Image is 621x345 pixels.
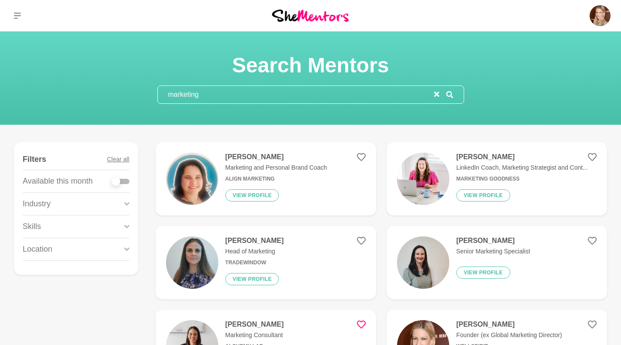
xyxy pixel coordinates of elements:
h4: [PERSON_NAME] [456,320,562,329]
h6: Marketing Goodness [456,176,588,182]
p: Available this month [23,175,93,187]
h4: Filters [23,154,46,164]
img: 13b1342346959f98b6e46619dead85d20fda382b-3024x4032.jpg [397,236,449,289]
h4: [PERSON_NAME] [456,236,530,245]
p: Head of Marketing [225,247,284,256]
p: Marketing Consultant [225,331,284,340]
img: Philippa Sutherland [590,5,611,26]
p: Founder (ex Global Marketing Director) [456,331,562,340]
h4: [PERSON_NAME] [225,320,284,329]
img: c724776dc99761a00405e7ba7396f8f6c669588d-432x432.jpg [166,236,218,289]
h1: Search Mentors [157,52,464,79]
a: [PERSON_NAME]Head of MarketingTradeWindowView profile [156,226,376,299]
h6: Align Marketing [225,176,327,182]
a: [PERSON_NAME]Senior Marketing SpecialistView profile [387,226,607,299]
img: 8260b4586d31e618491ed74c152d5d9f0a1f332a-1024x683.jpg [397,153,449,205]
h6: TradeWindow [225,260,284,266]
button: Clear all [107,149,129,170]
p: Marketing and Personal Brand Coach [225,163,327,172]
h4: [PERSON_NAME] [456,153,588,161]
p: LinkedIn Coach, Marketing Strategist and Cont... [456,163,588,172]
a: [PERSON_NAME]Marketing and Personal Brand CoachAlign MarketingView profile [156,142,376,215]
button: View profile [456,266,510,279]
button: View profile [456,189,510,202]
p: Senior Marketing Specialist [456,247,530,256]
input: Search mentors [158,86,434,103]
img: She Mentors Logo [272,10,349,21]
p: Industry [23,198,51,210]
h4: [PERSON_NAME] [225,153,327,161]
h4: [PERSON_NAME] [225,236,284,245]
button: View profile [225,189,279,202]
img: 8be344a310b66856e3d2e3ecf69ef6726d4f4dcd-2568x2547.jpg [166,153,218,205]
a: [PERSON_NAME]LinkedIn Coach, Marketing Strategist and Cont...Marketing GoodnessView profile [387,142,607,215]
p: Skills [23,221,41,232]
button: View profile [225,273,279,285]
p: Location [23,243,52,255]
